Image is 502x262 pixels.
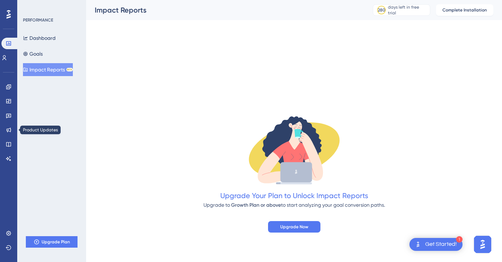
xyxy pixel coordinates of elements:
button: Complete Installation [436,4,493,16]
div: 1 [456,236,463,243]
button: Goals [23,47,43,60]
span: Growth Plan or above [231,202,281,208]
span: Upgrade Your Plan to Unlock Impact Reports [220,191,368,200]
div: days left in free trial [388,4,428,16]
div: Get Started! [425,240,457,248]
span: Upgrade Plan [42,239,70,245]
div: PERFORMANCE [23,17,53,23]
span: Upgrade to to start analyzing your goal conversion paths. [203,202,385,208]
iframe: UserGuiding AI Assistant Launcher [472,234,493,255]
div: BETA [66,68,73,71]
button: Upgrade Now [268,221,320,233]
img: launcher-image-alternative-text [414,240,422,249]
span: Upgrade Now [280,224,308,230]
button: Dashboard [23,32,56,45]
div: Open Get Started! checklist, remaining modules: 1 [409,238,463,251]
button: Impact ReportsBETA [23,63,73,76]
div: 280 [378,7,385,13]
div: Impact Reports [95,5,355,15]
button: Upgrade Plan [26,236,78,248]
span: Complete Installation [442,7,487,13]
